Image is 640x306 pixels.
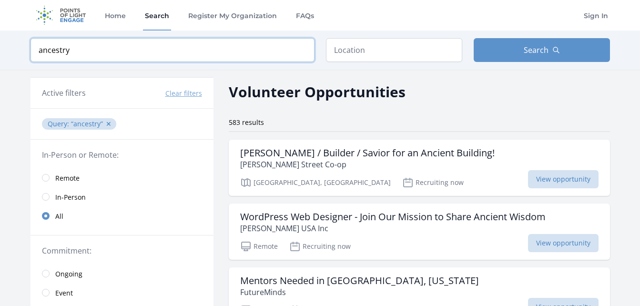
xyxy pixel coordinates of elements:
a: Ongoing [30,264,213,283]
a: In-Person [30,187,213,206]
h3: [PERSON_NAME] / Builder / Savior for an Ancient Building! [240,147,495,159]
span: View opportunity [528,170,599,188]
a: All [30,206,213,225]
span: Ongoing [55,269,82,279]
h3: Active filters [42,87,86,99]
p: FutureMinds [240,286,479,298]
input: Keyword [30,38,315,62]
p: [PERSON_NAME] Street Co-op [240,159,495,170]
legend: Commitment: [42,245,202,256]
legend: In-Person or Remote: [42,149,202,161]
span: In-Person [55,193,86,202]
input: Location [326,38,462,62]
p: Recruiting now [289,241,351,252]
button: Search [474,38,610,62]
span: 583 results [229,118,264,127]
q: ancestry [71,119,103,128]
p: Remote [240,241,278,252]
h3: WordPress Web Designer - Join Our Mission to Share Ancient Wisdom [240,211,546,223]
span: Search [524,44,549,56]
span: View opportunity [528,234,599,252]
a: [PERSON_NAME] / Builder / Savior for an Ancient Building! [PERSON_NAME] Street Co-op [GEOGRAPHIC_... [229,140,610,196]
p: [PERSON_NAME] USA Inc [240,223,546,234]
span: Event [55,288,73,298]
button: Clear filters [165,89,202,98]
a: WordPress Web Designer - Join Our Mission to Share Ancient Wisdom [PERSON_NAME] USA Inc Remote Re... [229,204,610,260]
span: All [55,212,63,221]
span: Remote [55,173,80,183]
h2: Volunteer Opportunities [229,81,406,102]
p: [GEOGRAPHIC_DATA], [GEOGRAPHIC_DATA] [240,177,391,188]
a: Remote [30,168,213,187]
span: Query : [48,119,71,128]
p: Recruiting now [402,177,464,188]
a: Event [30,283,213,302]
button: ✕ [106,119,112,129]
h3: Mentors Needed in [GEOGRAPHIC_DATA], [US_STATE] [240,275,479,286]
